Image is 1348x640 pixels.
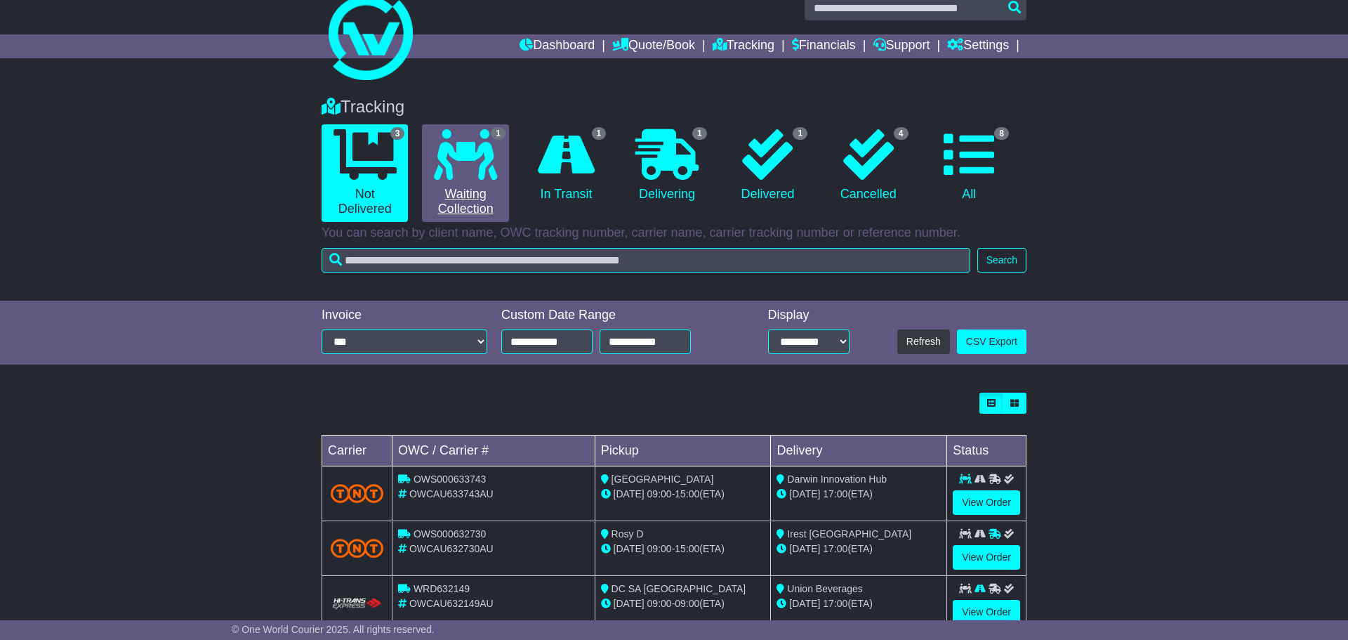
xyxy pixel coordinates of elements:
span: DC SA [GEOGRAPHIC_DATA] [612,583,746,594]
span: [DATE] [789,598,820,609]
span: OWS000633743 [414,474,487,485]
div: - (ETA) [601,487,765,502]
a: Dashboard [520,34,595,58]
span: [DATE] [614,598,645,609]
span: 09:00 [675,598,699,609]
a: Support [873,34,930,58]
a: View Order [953,490,1020,515]
span: [DATE] [614,488,645,499]
span: Rosy D [612,528,644,540]
p: You can search by client name, OWC tracking number, carrier name, carrier tracking number or refe... [322,226,1026,241]
td: Delivery [771,436,947,466]
div: - (ETA) [601,596,765,611]
a: View Order [953,600,1020,625]
td: Pickup [595,436,771,466]
a: 4 Cancelled [825,124,911,207]
span: 09:00 [647,598,672,609]
span: OWCAU633743AU [409,488,494,499]
div: Display [768,308,850,323]
div: (ETA) [777,596,941,611]
a: View Order [953,545,1020,570]
span: OWS000632730 [414,528,487,540]
div: Tracking [315,97,1033,117]
span: 17:00 [823,488,847,499]
span: 17:00 [823,543,847,554]
span: [DATE] [614,543,645,554]
a: 8 All [926,124,1012,207]
span: Irest [GEOGRAPHIC_DATA] [787,528,911,540]
span: OWCAU632149AU [409,598,494,609]
a: Tracking [713,34,774,58]
td: OWC / Carrier # [392,436,595,466]
td: Carrier [322,436,392,466]
a: 1 Delivering [623,124,710,207]
img: HiTrans.png [331,597,383,610]
span: 8 [994,127,1009,140]
span: 3 [390,127,405,140]
span: 15:00 [675,488,699,499]
td: Status [947,436,1026,466]
a: Financials [792,34,856,58]
div: - (ETA) [601,542,765,556]
span: [DATE] [789,543,820,554]
a: CSV Export [957,329,1026,354]
img: TNT_Domestic.png [331,539,383,558]
img: TNT_Domestic.png [331,484,383,503]
span: 17:00 [823,598,847,609]
span: Darwin Innovation Hub [787,474,887,485]
span: 1 [793,127,807,140]
a: 1 Delivered [725,124,811,207]
span: [GEOGRAPHIC_DATA] [612,474,714,485]
span: 1 [491,127,505,140]
span: OWCAU632730AU [409,543,494,554]
button: Refresh [897,329,950,354]
div: (ETA) [777,487,941,502]
span: Union Beverages [787,583,862,594]
span: WRD632149 [414,583,470,594]
div: Custom Date Range [501,308,727,323]
span: 4 [894,127,908,140]
a: Quote/Book [612,34,695,58]
span: © One World Courier 2025. All rights reserved. [232,624,435,635]
a: 1 Waiting Collection [422,124,508,222]
span: [DATE] [789,488,820,499]
a: 1 In Transit [523,124,609,207]
a: 3 Not Delivered [322,124,408,222]
div: Invoice [322,308,487,323]
span: 09:00 [647,488,672,499]
span: 1 [592,127,607,140]
a: Settings [947,34,1009,58]
span: 15:00 [675,543,699,554]
span: 1 [692,127,707,140]
span: 09:00 [647,543,672,554]
div: (ETA) [777,542,941,556]
button: Search [977,248,1026,273]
